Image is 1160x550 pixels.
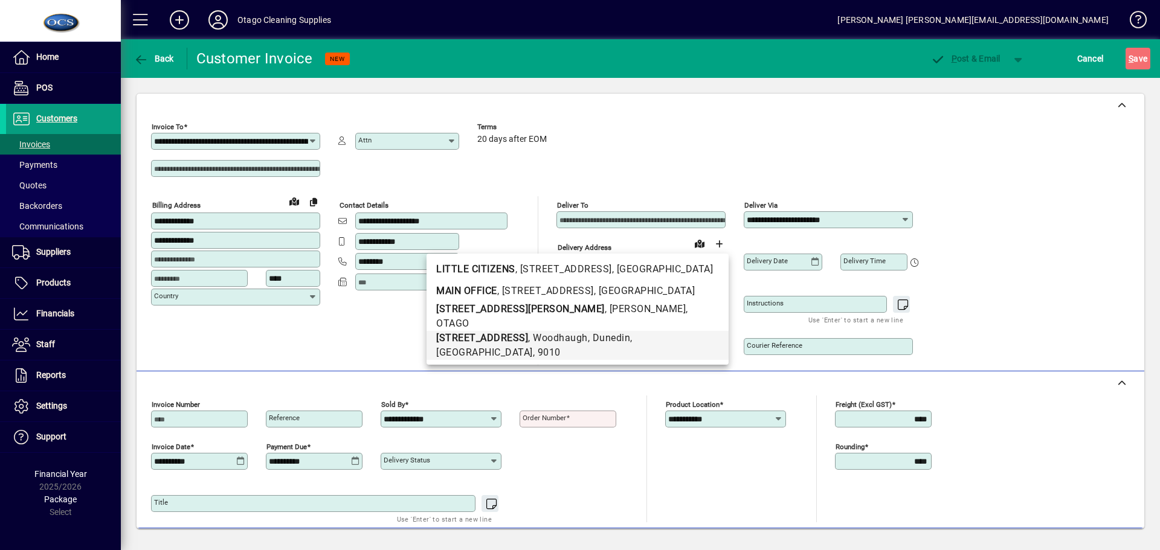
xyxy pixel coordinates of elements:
[436,332,528,344] b: [STREET_ADDRESS]
[612,263,714,275] span: , [GEOGRAPHIC_DATA]
[436,263,515,275] b: LITTLE CITIZENS
[533,347,561,358] span: , 9010
[497,285,594,296] span: , [STREET_ADDRESS]
[605,303,686,315] span: , [PERSON_NAME]
[515,263,612,275] span: , [STREET_ADDRESS]
[436,285,497,296] b: MAIN OFFICE
[528,332,588,344] span: , Woodhaugh
[594,285,695,296] span: , [GEOGRAPHIC_DATA]
[436,303,605,315] b: [STREET_ADDRESS][PERSON_NAME]
[588,332,631,344] span: , Dunedin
